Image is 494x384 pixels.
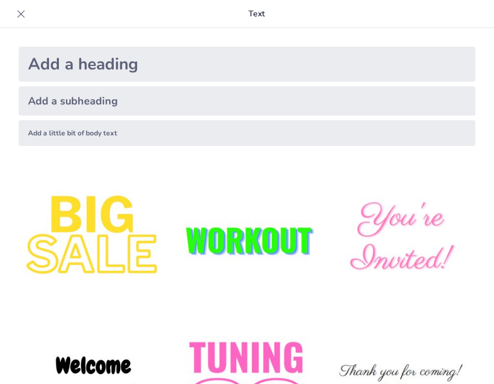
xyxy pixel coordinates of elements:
img: 3.jpeg [326,165,475,314]
img: 2.jpeg [173,165,322,314]
img: 1.jpeg [19,165,168,314]
div: Add a subheading [19,86,475,116]
div: Add a heading [19,47,475,82]
div: Add a little bit of body text [19,120,475,146]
